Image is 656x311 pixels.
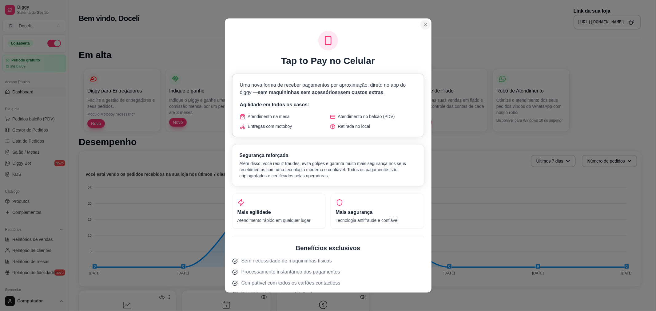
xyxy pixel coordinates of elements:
h3: Mais agilidade [237,209,320,216]
p: Uma nova forma de receber pagamentos por aproximação, direto no app do diggy — , e . [240,81,416,96]
span: Atendimento no balcão (PDV) [338,113,395,120]
span: sem maquininhas [258,90,299,95]
span: Retirada no local [338,123,370,129]
h3: Segurança reforçada [240,152,417,159]
span: Entregas com motoboy [248,123,292,129]
span: Compatível com todos os cartões contactless [241,279,340,287]
span: Processamento instantâneo dos pagamentos [241,268,340,276]
span: sem acessórios [301,90,338,95]
span: sem custos extras [340,90,384,95]
h1: Tap to Pay no Celular [281,55,375,66]
button: Close [420,20,430,30]
p: Atendimento rápido em qualquer lugar [237,217,320,223]
p: Agilidade em todos os casos: [240,101,416,108]
span: Atendimento na mesa [248,113,290,120]
h2: Benefícios exclusivos [232,244,424,252]
span: Sem necessidade de maquininhas físicas [241,257,332,265]
p: Além disso, você reduz fraudes, evita golpes e garanta muito mais segurança nos seus recebimentos... [240,160,417,179]
h3: Mais segurança [336,209,419,216]
span: Relatórios integrados e detalhados [241,290,317,298]
p: Tecnologia antifraude e confiável [336,217,419,223]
